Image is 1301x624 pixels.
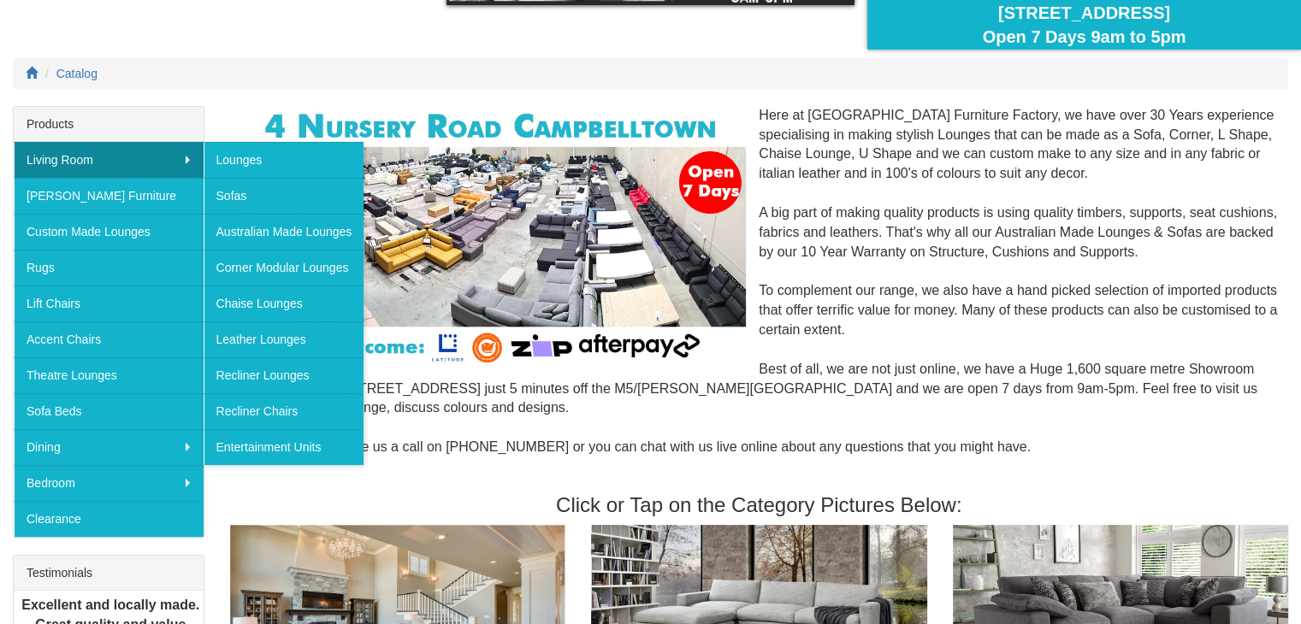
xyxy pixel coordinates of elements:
a: Sofa Beds [14,393,204,429]
h3: Click or Tap on the Category Pictures Below: [230,494,1289,516]
a: [PERSON_NAME] Furniture [14,178,204,214]
img: Corner Modular Lounges [243,106,747,368]
a: Bedroom [14,465,204,501]
a: Chaise Lounges [204,286,364,321]
a: Theatre Lounges [14,357,204,393]
a: Leather Lounges [204,321,364,357]
a: Australian Made Lounges [204,214,364,250]
a: Lounges [204,142,364,178]
a: Custom Made Lounges [14,214,204,250]
a: Living Room [14,142,204,178]
a: Lift Chairs [14,286,204,321]
a: Dining [14,429,204,465]
a: Accent Chairs [14,321,204,357]
a: Rugs [14,250,204,286]
a: Clearance [14,501,204,537]
div: Here at [GEOGRAPHIC_DATA] Furniture Factory, we have over 30 Years experience specialising in mak... [230,106,1289,477]
a: Corner Modular Lounges [204,250,364,286]
a: Recliner Lounges [204,357,364,393]
div: Products [14,107,204,142]
a: Catalog [56,67,98,80]
a: Sofas [204,178,364,214]
div: Testimonials [14,556,204,591]
a: Recliner Chairs [204,393,364,429]
a: Entertainment Units [204,429,364,465]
